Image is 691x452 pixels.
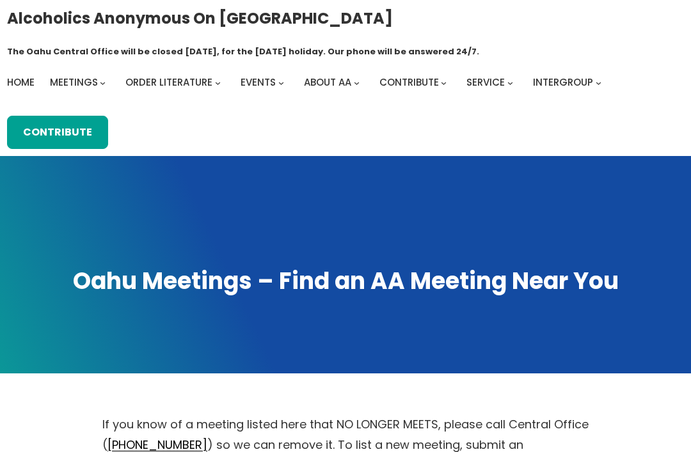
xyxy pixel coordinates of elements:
[125,75,212,89] span: Order Literature
[278,80,284,86] button: Events submenu
[7,4,393,32] a: Alcoholics Anonymous on [GEOGRAPHIC_DATA]
[50,74,98,91] a: Meetings
[466,74,505,91] a: Service
[50,75,98,89] span: Meetings
[7,116,108,149] a: Contribute
[354,80,360,86] button: About AA submenu
[379,74,439,91] a: Contribute
[441,80,447,86] button: Contribute submenu
[100,80,106,86] button: Meetings submenu
[379,75,439,89] span: Contribute
[7,75,35,89] span: Home
[304,75,351,89] span: About AA
[507,80,513,86] button: Service submenu
[596,80,601,86] button: Intergroup submenu
[7,74,606,91] nav: Intergroup
[12,266,679,297] h1: Oahu Meetings – Find an AA Meeting Near You
[7,45,479,58] h1: The Oahu Central Office will be closed [DATE], for the [DATE] holiday. Our phone will be answered...
[7,74,35,91] a: Home
[533,75,593,89] span: Intergroup
[466,75,505,89] span: Service
[533,74,593,91] a: Intergroup
[215,80,221,86] button: Order Literature submenu
[304,74,351,91] a: About AA
[241,75,276,89] span: Events
[241,74,276,91] a: Events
